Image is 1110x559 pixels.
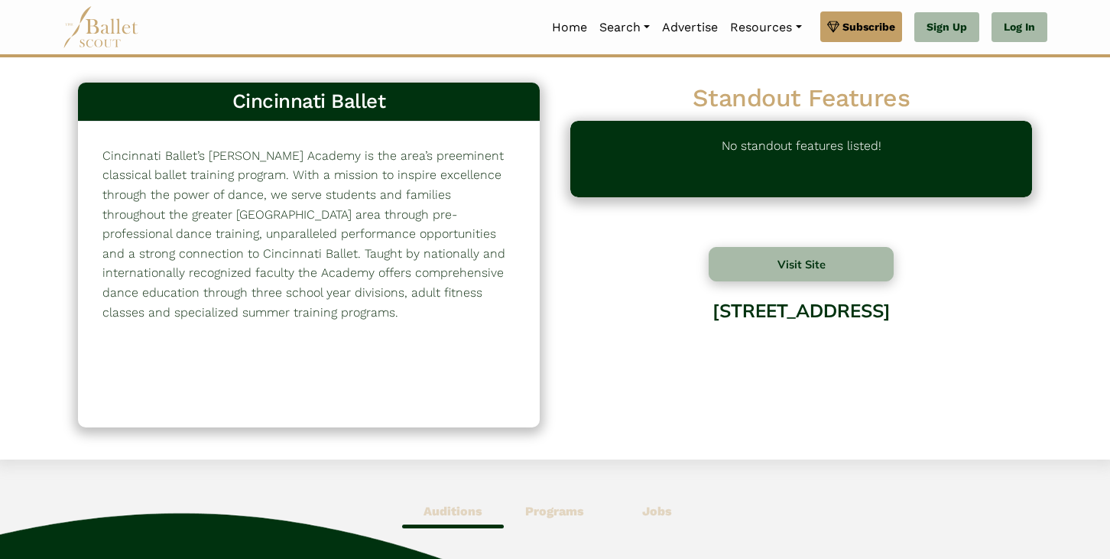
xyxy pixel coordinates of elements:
[642,504,672,518] b: Jobs
[827,18,839,35] img: gem.svg
[914,12,979,43] a: Sign Up
[842,18,895,35] span: Subscribe
[656,11,724,44] a: Advertise
[570,288,1032,411] div: [STREET_ADDRESS]
[525,504,584,518] b: Programs
[90,89,527,115] h3: Cincinnati Ballet
[724,11,807,44] a: Resources
[722,136,881,182] p: No standout features listed!
[102,146,515,322] p: Cincinnati Ballet’s [PERSON_NAME] Academy is the area’s preeminent classical ballet training prog...
[570,83,1032,115] h2: Standout Features
[992,12,1047,43] a: Log In
[546,11,593,44] a: Home
[593,11,656,44] a: Search
[424,504,482,518] b: Auditions
[820,11,902,42] a: Subscribe
[709,247,894,281] button: Visit Site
